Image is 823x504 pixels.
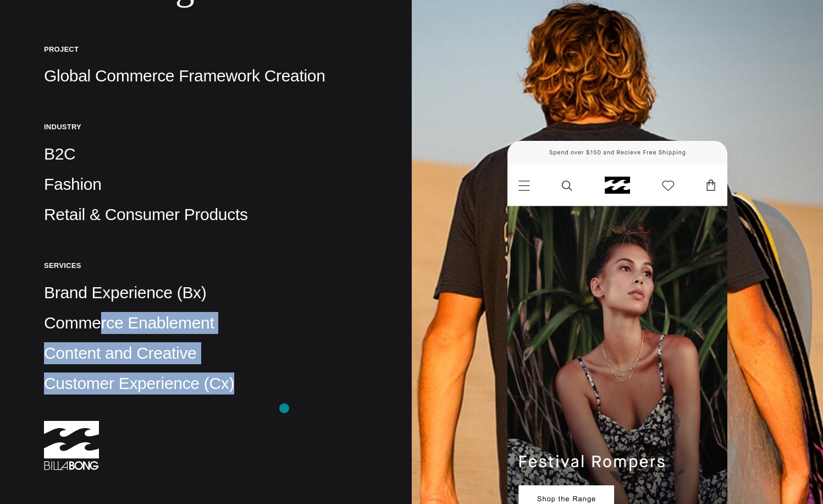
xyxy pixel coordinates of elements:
[44,45,368,54] h5: Project
[44,282,368,304] p: Brand Experience (Bx)
[44,261,368,270] h5: Services
[44,372,368,395] p: Customer Experience (Cx)
[44,65,368,87] p: Global Commerce Framework Creation
[44,122,368,132] h5: Industry
[44,312,368,334] p: Commerce Enablement
[44,173,368,195] p: Fashion
[44,143,368,165] p: B2C
[44,342,368,364] p: Content and Creative
[44,204,368,226] p: Retail & Consumer Products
